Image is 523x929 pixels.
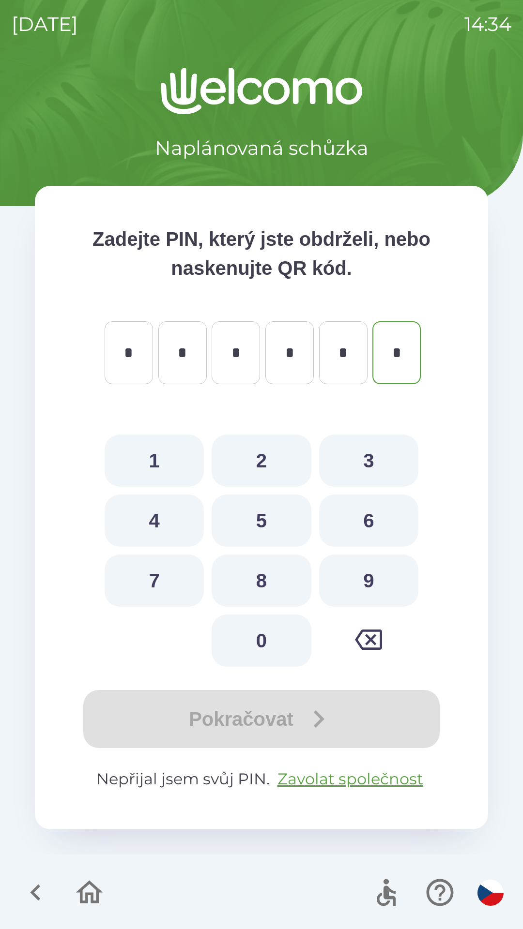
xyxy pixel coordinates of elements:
button: 8 [212,554,311,607]
p: Naplánovaná schůzka [155,134,369,163]
button: 7 [105,554,204,607]
p: [DATE] [12,10,78,39]
img: Logo [35,68,488,114]
button: 2 [212,435,311,487]
p: Nepřijal jsem svůj PIN. [74,767,449,791]
button: 0 [212,614,311,667]
button: 5 [212,494,311,547]
button: 3 [319,435,418,487]
img: cs flag [477,880,504,906]
button: 4 [105,494,204,547]
button: 1 [105,435,204,487]
button: 9 [319,554,418,607]
p: Zadejte PIN, který jste obdrželi, nebo naskenujte QR kód. [74,225,449,283]
button: 6 [319,494,418,547]
button: Zavolat společnost [274,767,427,791]
p: 14:34 [464,10,511,39]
